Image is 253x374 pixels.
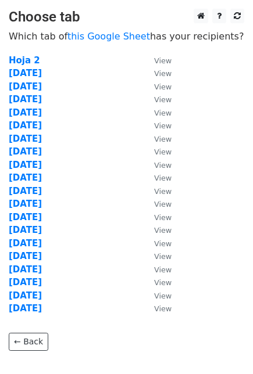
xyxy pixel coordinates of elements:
[142,94,172,105] a: View
[142,81,172,92] a: View
[9,251,42,261] a: [DATE]
[142,68,172,78] a: View
[154,200,172,208] small: View
[154,82,172,91] small: View
[154,109,172,117] small: View
[154,174,172,182] small: View
[154,304,172,313] small: View
[142,303,172,314] a: View
[9,107,42,118] a: [DATE]
[9,120,42,131] a: [DATE]
[9,225,42,235] a: [DATE]
[9,290,42,301] a: [DATE]
[154,278,172,287] small: View
[142,134,172,144] a: View
[9,68,42,78] a: [DATE]
[9,30,244,42] p: Which tab of has your recipients?
[154,187,172,196] small: View
[9,212,42,222] a: [DATE]
[9,9,244,26] h3: Choose tab
[9,333,48,351] a: ← Back
[142,146,172,157] a: View
[142,186,172,196] a: View
[154,121,172,130] small: View
[154,239,172,248] small: View
[142,277,172,287] a: View
[154,265,172,274] small: View
[9,94,42,105] a: [DATE]
[142,251,172,261] a: View
[154,226,172,235] small: View
[9,238,42,249] a: [DATE]
[9,55,40,66] a: Hoja 2
[142,55,172,66] a: View
[154,213,172,222] small: View
[9,277,42,287] a: [DATE]
[142,290,172,301] a: View
[142,172,172,183] a: View
[9,303,42,314] a: [DATE]
[9,146,42,157] a: [DATE]
[9,81,42,92] a: [DATE]
[142,238,172,249] a: View
[9,199,42,209] a: [DATE]
[142,212,172,222] a: View
[142,120,172,131] a: View
[142,107,172,118] a: View
[154,292,172,300] small: View
[154,95,172,104] small: View
[67,31,150,42] a: this Google Sheet
[154,56,172,65] small: View
[142,199,172,209] a: View
[9,186,42,196] a: [DATE]
[142,225,172,235] a: View
[9,160,42,170] a: [DATE]
[9,134,42,144] a: [DATE]
[154,148,172,156] small: View
[142,264,172,275] a: View
[9,264,42,275] a: [DATE]
[154,161,172,170] small: View
[154,69,172,78] small: View
[142,160,172,170] a: View
[154,135,172,143] small: View
[9,172,42,183] a: [DATE]
[154,252,172,261] small: View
